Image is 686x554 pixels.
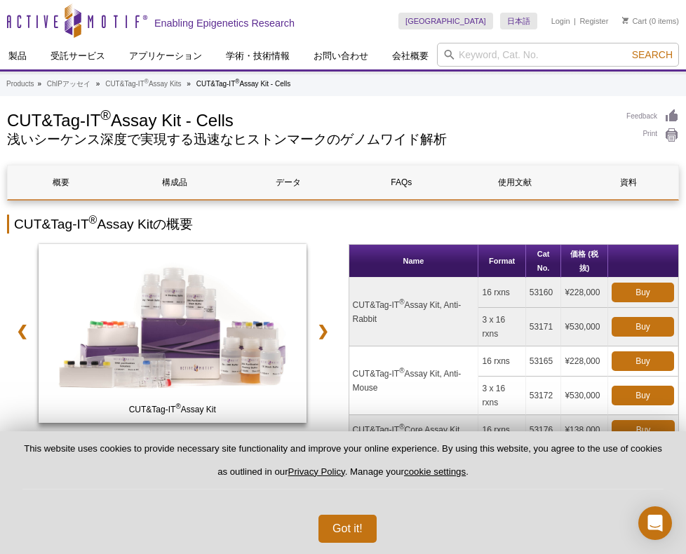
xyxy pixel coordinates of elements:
[7,215,679,234] h2: CUT&Tag-IT Assay Kitの概要
[437,43,679,67] input: Keyword, Cat. No.
[579,16,608,26] a: Register
[144,78,149,85] sup: ®
[398,13,493,29] a: [GEOGRAPHIC_DATA]
[8,165,115,199] a: 概要
[404,466,466,477] button: cookie settings
[89,214,97,226] sup: ®
[235,78,239,85] sup: ®
[42,43,114,69] a: 受託サービス
[349,346,479,415] td: CUT&Tag-IT Assay Kit, Anti-Mouse
[478,377,525,415] td: 3 x 16 rxns
[349,278,479,346] td: CUT&Tag-IT Assay Kit, Anti-Rabbit
[100,107,111,123] sup: ®
[561,308,608,346] td: ¥530,000
[349,245,479,278] th: Name
[40,403,304,417] span: CUT&Tag-IT Assay Kit
[551,16,570,26] a: Login
[348,165,455,199] a: FAQs
[526,245,562,278] th: Cat No.
[561,245,608,278] th: 価格 (税抜)
[526,308,562,346] td: 53171
[318,515,377,543] button: Got it!
[7,133,612,146] h2: 浅いシーケンス深度で実現する迅速なヒストンマークのゲノムワイド解析
[478,278,525,308] td: 16 rxns
[478,308,525,346] td: 3 x 16 rxns
[399,298,404,306] sup: ®
[526,346,562,377] td: 53165
[105,78,181,90] a: CUT&Tag-IT®Assay Kits
[626,128,679,143] a: Print
[612,317,674,337] a: Buy
[622,16,647,26] a: Cart
[96,80,100,88] li: »
[288,466,345,477] a: Privacy Policy
[462,165,569,199] a: 使用文献
[574,165,682,199] a: 資料
[622,17,628,24] img: Your Cart
[175,403,180,410] sup: ®
[384,43,437,69] a: 会社概要
[612,386,674,405] a: Buy
[217,43,298,69] a: 学術・技術情報
[349,415,479,445] td: CUT&Tag-IT Core Assay Kit
[399,423,404,431] sup: ®
[478,245,525,278] th: Format
[39,244,307,422] img: CUT&Tag-IT Assay Kit
[39,244,307,426] a: CUT&Tag-IT Assay Kit
[6,78,34,90] a: Products
[399,367,404,374] sup: ®
[121,165,229,199] a: 構成品
[612,351,674,371] a: Buy
[561,415,608,445] td: ¥138,000
[121,43,210,69] a: アプリケーション
[612,283,674,302] a: Buy
[305,43,377,69] a: お問い合わせ
[622,13,679,29] li: (0 items)
[561,346,608,377] td: ¥228,000
[478,346,525,377] td: 16 rxns
[478,415,525,445] td: 16 rxns
[500,13,537,29] a: 日本語
[308,315,338,347] a: ❯
[626,109,679,124] a: Feedback
[632,49,673,60] span: Search
[47,78,90,90] a: ChIPアッセイ
[196,80,291,88] li: CUT&Tag-IT Assay Kit - Cells
[628,48,677,61] button: Search
[638,506,672,540] div: Open Intercom Messenger
[187,80,191,88] li: »
[574,13,576,29] li: |
[154,17,295,29] h2: Enabling Epigenetics Research
[37,80,41,88] li: »
[526,415,562,445] td: 53176
[234,165,342,199] a: データ
[561,377,608,415] td: ¥530,000
[7,315,37,347] a: ❮
[526,278,562,308] td: 53160
[612,420,675,440] a: Buy
[22,442,664,489] p: This website uses cookies to provide necessary site functionality and improve your online experie...
[7,109,612,130] h1: CUT&Tag-IT Assay Kit - Cells
[561,278,608,308] td: ¥228,000
[526,377,562,415] td: 53172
